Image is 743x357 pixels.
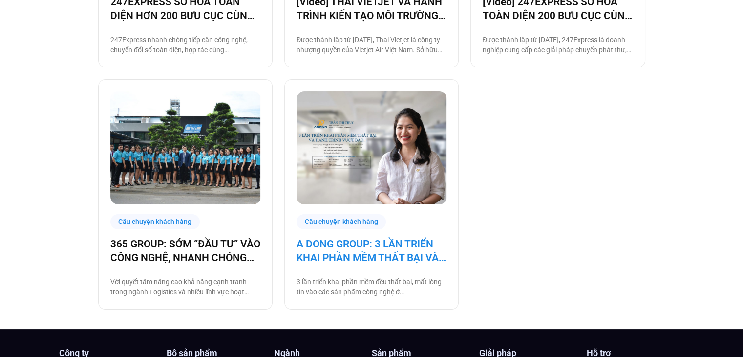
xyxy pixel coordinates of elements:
a: A DONG GROUP: 3 LẦN TRIỂN KHAI PHẦN MỀM THẤT BẠI VÀ HÀNH TRÌNH VƯỢT BÃO [297,237,446,265]
div: Câu chuyện khách hàng [297,214,386,229]
p: 247Express nhanh chóng tiếp cận công nghệ, chuyển đổi số toàn diện, hợp tác cùng [DOMAIN_NAME] để... [110,35,260,55]
p: Với quyết tâm nâng cao khả năng cạnh tranh trong ngành Logistics và nhiều lĩnh vực hoạt động khác... [110,277,260,297]
div: Câu chuyện khách hàng [110,214,200,229]
p: Được thành lập từ [DATE], Thai Vietjet là công ty nhượng quyền của Vietjet Air Việt Nam. Sở hữu 1... [297,35,446,55]
a: 365 GROUP: SỚM “ĐẦU TƯ” VÀO CÔNG NGHỆ, NHANH CHÓNG “THU LỢI NHUẬN” [110,237,260,265]
p: Được thành lập từ [DATE], 247Express là doanh nghiệp cung cấp các giải pháp chuyển phát thư, hàng... [483,35,633,55]
p: 3 lần triển khai phần mềm đều thất bại, mất lòng tin vào các sản phẩm công nghệ ở [GEOGRAPHIC_DAT... [297,277,446,297]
